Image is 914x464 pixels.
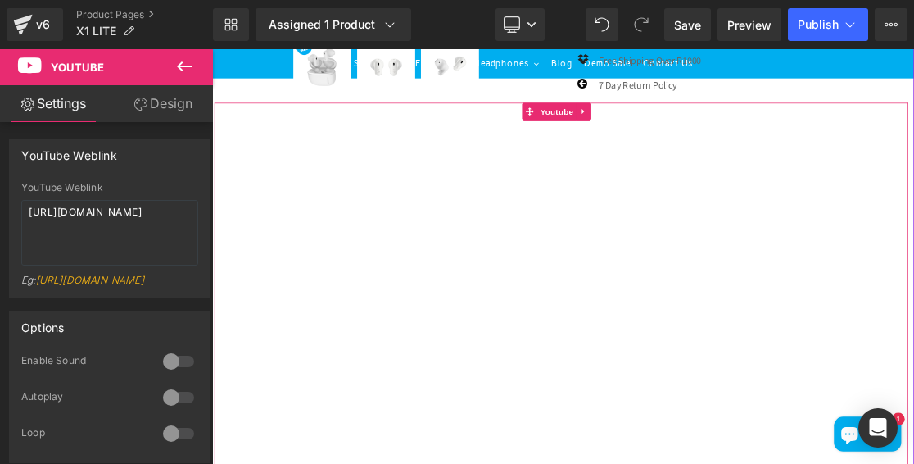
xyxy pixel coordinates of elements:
[36,274,144,286] a: [URL][DOMAIN_NAME]
[546,41,690,63] p: 7 Day Return Policy
[21,390,147,407] div: Autoplay
[875,8,907,41] button: More
[33,14,53,35] div: v6
[586,8,618,41] button: Undo
[269,16,398,33] div: Assigned 1 Product
[798,18,839,31] span: Publish
[21,354,147,371] div: Enable Sound
[788,8,868,41] button: Publish
[51,61,104,74] span: Youtube
[625,8,658,41] button: Redo
[21,274,198,298] div: Eg:
[459,76,514,101] span: Youtube
[213,8,249,41] a: New Library
[21,139,117,162] div: YouTube Weblink
[21,426,147,444] div: Loop
[727,16,771,34] span: Preview
[76,8,213,21] a: Product Pages
[21,312,64,334] div: Options
[674,16,701,34] span: Save
[546,7,690,29] p: Free Shipping Over R1000
[7,8,63,41] a: v6
[76,25,116,38] span: X1 LITE
[858,408,898,448] div: Open Intercom Messenger
[717,8,781,41] a: Preview
[110,85,216,122] a: Design
[514,76,536,101] a: Expand / Collapse
[21,182,198,193] div: YouTube Weblink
